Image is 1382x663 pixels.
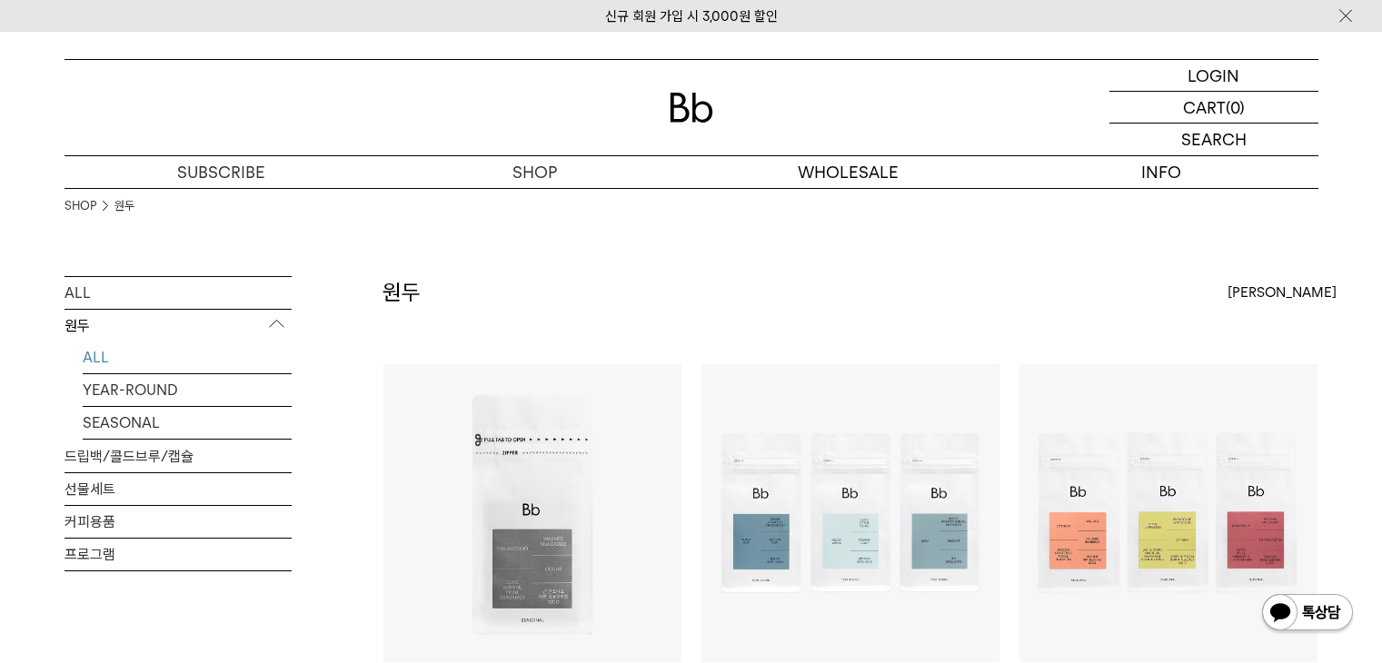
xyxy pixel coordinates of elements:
[670,93,713,123] img: 로고
[1188,60,1239,91] p: LOGIN
[701,364,999,662] img: 블렌드 커피 3종 (각 200g x3)
[1109,60,1318,92] a: LOGIN
[691,156,1005,188] p: WHOLESALE
[65,473,292,505] a: 선물세트
[378,156,691,188] a: SHOP
[65,197,96,215] a: SHOP
[1019,364,1317,662] img: 8월의 커피 3종 (각 200g x3)
[1226,92,1245,123] p: (0)
[1005,156,1318,188] p: INFO
[1183,92,1226,123] p: CART
[65,506,292,538] a: 커피용품
[65,156,378,188] a: SUBSCRIBE
[114,197,134,215] a: 원두
[83,374,292,406] a: YEAR-ROUND
[1181,124,1247,155] p: SEARCH
[1228,282,1337,303] span: [PERSON_NAME]
[83,407,292,439] a: SEASONAL
[383,277,421,308] h2: 원두
[65,440,292,472] a: 드립백/콜드브루/캡슐
[1109,92,1318,124] a: CART (0)
[605,8,778,25] a: 신규 회원 가입 시 3,000원 할인
[65,277,292,309] a: ALL
[65,310,292,342] p: 원두
[383,364,681,662] img: 산 안토니오: 게이샤
[1260,592,1355,636] img: 카카오톡 채널 1:1 채팅 버튼
[65,539,292,570] a: 프로그램
[83,341,292,373] a: ALL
